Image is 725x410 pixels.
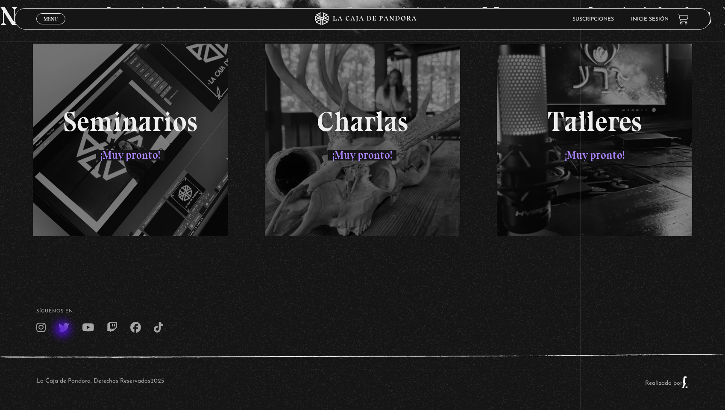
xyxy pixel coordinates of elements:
p: La Caja de Pandora, Derechos Reservados 2025 [36,376,164,389]
span: Cerrar [41,24,61,30]
a: Suscripciones [572,17,614,22]
a: Inicie sesión [631,17,669,22]
span: Menu [44,16,58,21]
a: View your shopping cart [677,13,689,25]
h4: SÍguenos en: [36,309,689,314]
a: Realizado por [645,380,689,386]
